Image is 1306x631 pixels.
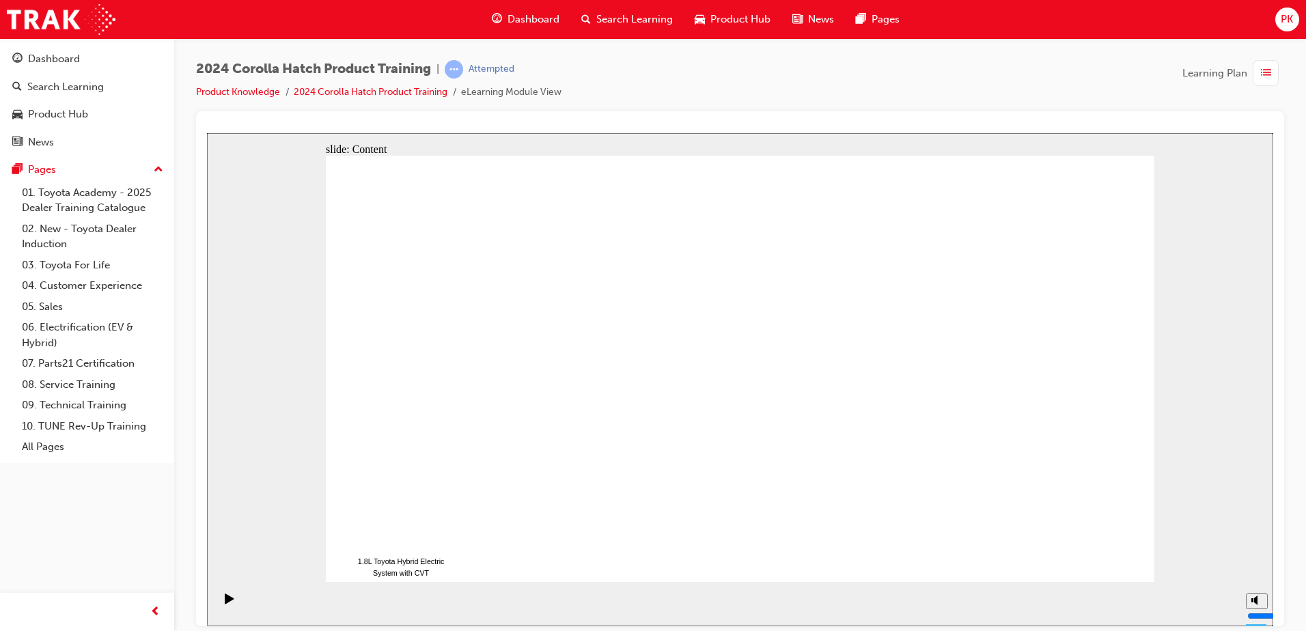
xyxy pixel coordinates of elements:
[196,86,280,98] a: Product Knowledge
[28,51,80,67] div: Dashboard
[7,460,30,483] button: Play (Ctrl+Alt+P)
[16,219,169,255] a: 02. New - Toyota Dealer Induction
[5,130,169,155] a: News
[150,604,161,621] span: prev-icon
[16,436,169,458] a: All Pages
[1261,65,1271,82] span: list-icon
[856,11,866,28] span: pages-icon
[16,416,169,437] a: 10. TUNE Rev-Up Training
[461,85,561,100] li: eLearning Module View
[695,11,705,28] span: car-icon
[445,60,463,79] span: learningRecordVerb_ATTEMPT-icon
[16,255,169,276] a: 03. Toyota For Life
[16,296,169,318] a: 05. Sales
[12,53,23,66] span: guage-icon
[28,107,88,122] div: Product Hub
[16,275,169,296] a: 04. Customer Experience
[27,79,104,95] div: Search Learning
[12,137,23,149] span: news-icon
[570,5,684,33] a: search-iconSearch Learning
[596,12,673,27] span: Search Learning
[781,5,845,33] a: news-iconNews
[710,12,770,27] span: Product Hub
[1032,449,1059,493] div: misc controls
[436,61,439,77] span: |
[294,86,447,98] a: 2024 Corolla Hatch Product Training
[5,46,169,72] a: Dashboard
[469,63,514,76] div: Attempted
[16,395,169,416] a: 09. Technical Training
[492,11,502,28] span: guage-icon
[28,162,56,178] div: Pages
[808,12,834,27] span: News
[196,61,431,77] span: 2024 Corolla Hatch Product Training
[872,12,900,27] span: Pages
[1182,66,1247,81] span: Learning Plan
[508,12,559,27] span: Dashboard
[5,157,169,182] button: Pages
[16,374,169,395] a: 08. Service Training
[1182,60,1284,86] button: Learning Plan
[16,182,169,219] a: 01. Toyota Academy - 2025 Dealer Training Catalogue
[16,317,169,353] a: 06. Electrification (EV & Hybrid)
[12,109,23,121] span: car-icon
[481,5,570,33] a: guage-iconDashboard
[5,44,169,157] button: DashboardSearch LearningProduct HubNews
[5,102,169,127] a: Product Hub
[1275,8,1299,31] button: PK
[1040,477,1128,488] input: volume
[28,135,54,150] div: News
[684,5,781,33] a: car-iconProduct Hub
[1039,460,1061,476] button: Mute (Ctrl+Alt+M)
[7,449,30,493] div: playback controls
[12,81,22,94] span: search-icon
[581,11,591,28] span: search-icon
[154,161,163,179] span: up-icon
[5,74,169,100] a: Search Learning
[792,11,803,28] span: news-icon
[16,353,169,374] a: 07. Parts21 Certification
[12,164,23,176] span: pages-icon
[845,5,911,33] a: pages-iconPages
[7,4,115,35] img: Trak
[1281,12,1293,27] span: PK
